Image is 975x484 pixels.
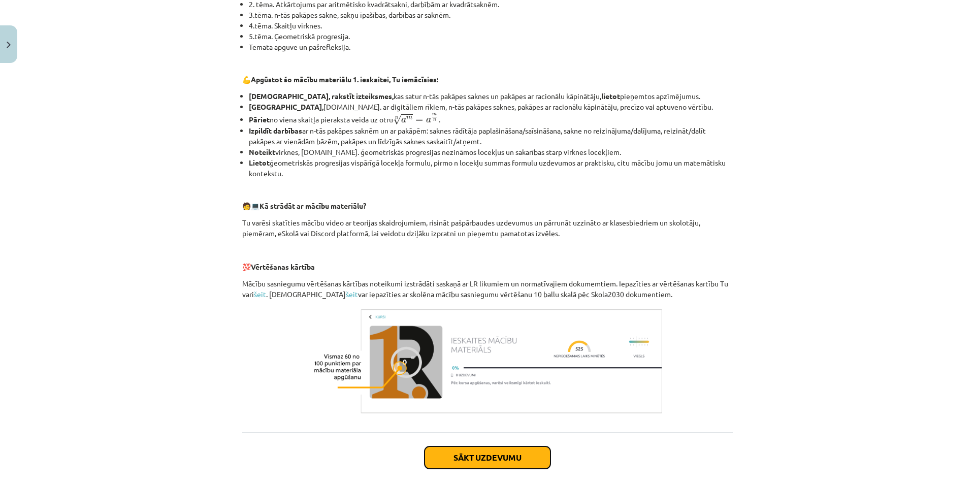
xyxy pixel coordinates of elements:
[393,114,401,125] span: √
[426,118,431,123] span: a
[242,217,733,239] p: Tu varēsi skatīties mācību video ar teorijas skaidrojumiem, risināt pašpārbaudes uzdevumus un pār...
[432,113,437,116] span: m
[249,31,733,42] li: 5.tēma. Ģeometriskā progresija.
[7,42,11,48] img: icon-close-lesson-0947bae3869378f0d4975bcd49f059093ad1ed9edebbc8119c70593378902aed.svg
[601,91,620,101] b: lietot
[433,119,436,121] span: n
[249,20,733,31] li: 4.tēma. Skaitļu virknes.
[425,446,550,469] button: Sākt uzdevumu
[401,118,406,123] span: a
[249,102,733,112] li: [DOMAIN_NAME]. ar digitāliem rīkiem, n-tās pakāpes saknes, pakāpes ar racionālu kāpinātāju, precī...
[249,147,733,157] li: virknes, [DOMAIN_NAME]. ģeometriskās progresijas nezināmos locekļus un sakarības starp virknes lo...
[242,262,733,272] p: 💯
[249,158,270,167] b: Lietot
[254,289,266,299] a: šeit
[249,126,302,135] b: Izpildīt darbības
[249,102,323,111] b: [GEOGRAPHIC_DATA],
[249,157,733,179] li: ģeometriskās progresijas vispārīgā locekļa formulu, pirmo n locekļu summas formulu uzdevumos ar p...
[251,262,315,271] b: Vērtēšanas kārtība
[249,125,733,147] li: ar n-tās pakāpes saknēm un ar pakāpēm: saknes rādītāja paplašināšana/saīsināšana, sakne no reizin...
[249,115,270,124] b: Pāriet
[346,289,358,299] a: šeit
[251,75,438,84] b: Apgūstot šo mācību materiālu 1. ieskaitei, Tu iemācīsies:
[242,201,733,211] p: 🧑 💻
[249,112,733,125] li: no viena skaitļa pieraksta veida uz otru .
[242,278,733,300] p: Mācību sasniegumu vērtēšanas kārtības noteikumi izstrādāti saskaņā ar LR likumiem un normatīvajie...
[259,201,366,210] b: Kā strādāt ar mācību materiālu?
[249,10,733,20] li: 3.tēma. n-tās pakāpes sakne, sakņu īpašības, darbības ar saknēm.
[249,91,394,101] b: [DEMOGRAPHIC_DATA], rakstīt izteiksmes,
[249,91,733,102] li: kas satur n-tās pakāpes saknes un pakāpes ar racionālu kāpinātāju, pieņemtos apzīmējumus.
[249,42,733,52] li: Temata apguve un pašrefleksija.
[249,147,275,156] b: Noteikt
[415,118,423,122] span: =
[242,74,733,85] p: 💪
[406,116,412,120] span: m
